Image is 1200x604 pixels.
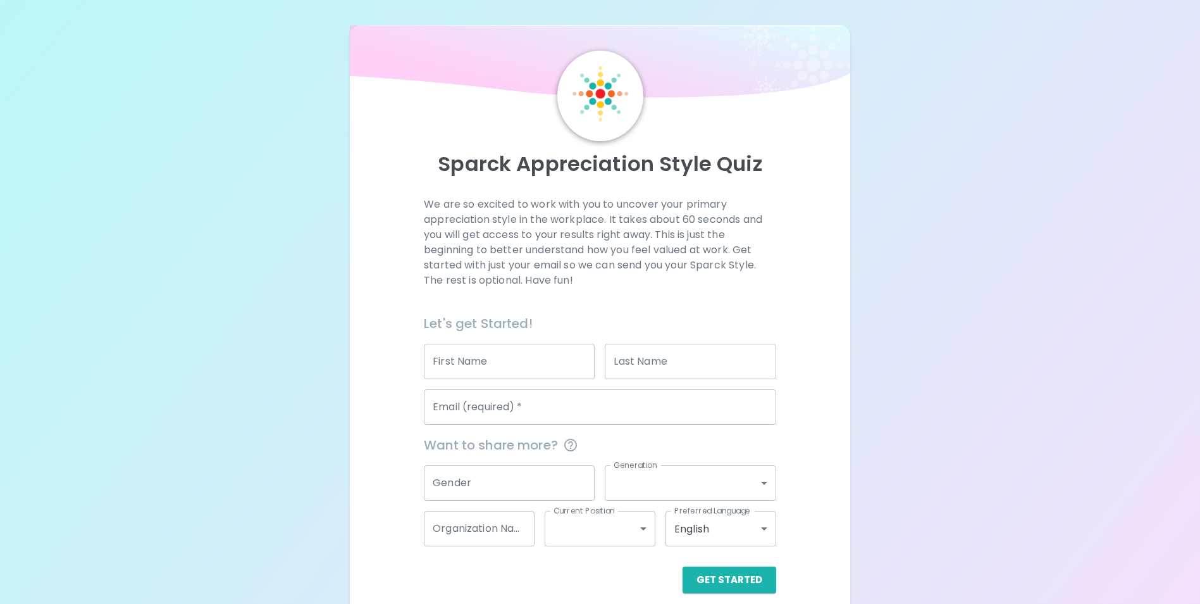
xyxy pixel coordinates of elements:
div: English [665,511,776,546]
svg: This information is completely confidential and only used for aggregated appreciation studies at ... [563,437,578,453]
p: We are so excited to work with you to uncover your primary appreciation style in the workplace. I... [424,197,776,288]
img: wave [350,25,850,104]
label: Preferred Language [674,505,750,516]
img: Sparck Logo [572,66,628,122]
span: Want to share more? [424,435,776,455]
label: Generation [614,460,657,470]
button: Get Started [683,567,776,593]
p: Sparck Appreciation Style Quiz [365,151,834,177]
label: Current Position [554,505,615,516]
h6: Let's get Started! [424,313,776,334]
